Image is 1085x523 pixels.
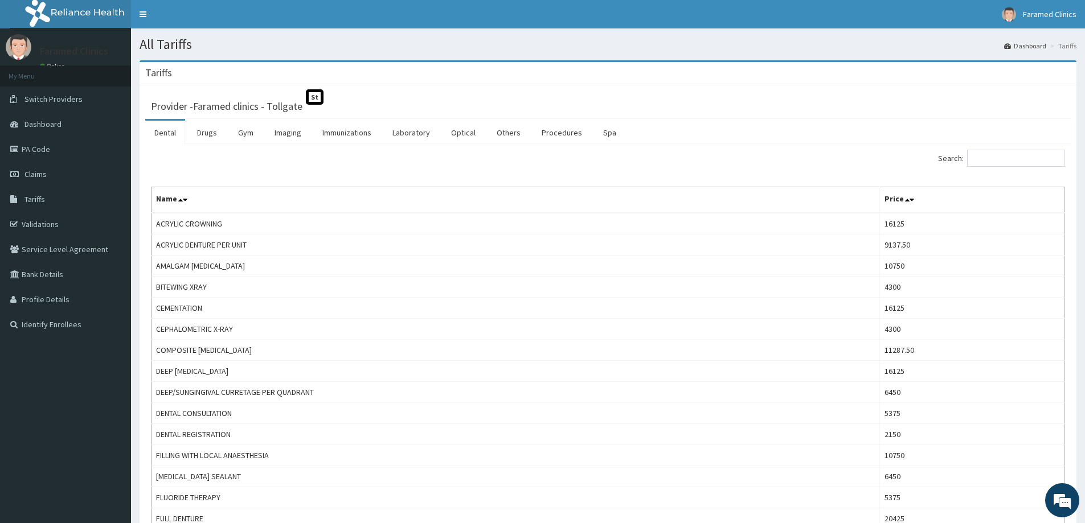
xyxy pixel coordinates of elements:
[152,445,880,466] td: FILLING WITH LOCAL ANAESTHESIA
[152,487,880,508] td: FLUORIDE THERAPY
[1047,41,1076,51] li: Tariffs
[152,234,880,256] td: ACRYLIC DENTURE PER UNIT
[152,187,880,213] th: Name
[880,298,1065,319] td: 16125
[152,382,880,403] td: DEEP/SUNGINGIVAL CURRETAGE PER QUADRANT
[6,311,217,351] textarea: Type your message and hit 'Enter'
[66,143,157,258] span: We're online!
[1002,7,1016,22] img: User Image
[880,340,1065,361] td: 11287.50
[880,187,1065,213] th: Price
[6,34,31,60] img: User Image
[383,121,439,145] a: Laboratory
[188,121,226,145] a: Drugs
[40,62,67,70] a: Online
[938,150,1065,167] label: Search:
[880,487,1065,508] td: 5375
[152,298,880,319] td: CEMENTATION
[59,64,191,79] div: Chat with us now
[880,445,1065,466] td: 10750
[152,340,880,361] td: COMPOSITE [MEDICAL_DATA]
[1004,41,1046,51] a: Dashboard
[313,121,380,145] a: Immunizations
[229,121,263,145] a: Gym
[145,68,172,78] h3: Tariffs
[152,424,880,445] td: DENTAL REGISTRATION
[24,119,62,129] span: Dashboard
[24,169,47,179] span: Claims
[152,319,880,340] td: CEPHALOMETRIC X-RAY
[24,94,83,104] span: Switch Providers
[265,121,310,145] a: Imaging
[152,256,880,277] td: AMALGAM [MEDICAL_DATA]
[152,466,880,487] td: [MEDICAL_DATA] SEALANT
[187,6,214,33] div: Minimize live chat window
[306,89,324,105] span: St
[152,361,880,382] td: DEEP [MEDICAL_DATA]
[880,319,1065,340] td: 4300
[152,277,880,298] td: BITEWING XRAY
[152,403,880,424] td: DENTAL CONSULTATION
[21,57,46,85] img: d_794563401_company_1708531726252_794563401
[880,361,1065,382] td: 16125
[880,424,1065,445] td: 2150
[140,37,1076,52] h1: All Tariffs
[152,213,880,234] td: ACRYLIC CROWNING
[594,121,625,145] a: Spa
[880,382,1065,403] td: 6450
[151,101,302,112] h3: Provider - Faramed clinics - Tollgate
[24,194,45,204] span: Tariffs
[145,121,185,145] a: Dental
[40,46,108,56] p: Faramed Clinics
[880,277,1065,298] td: 4300
[880,403,1065,424] td: 5375
[880,213,1065,234] td: 16125
[880,466,1065,487] td: 6450
[488,121,530,145] a: Others
[533,121,591,145] a: Procedures
[442,121,485,145] a: Optical
[967,150,1065,167] input: Search:
[1023,9,1076,19] span: Faramed Clinics
[880,256,1065,277] td: 10750
[880,234,1065,256] td: 9137.50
